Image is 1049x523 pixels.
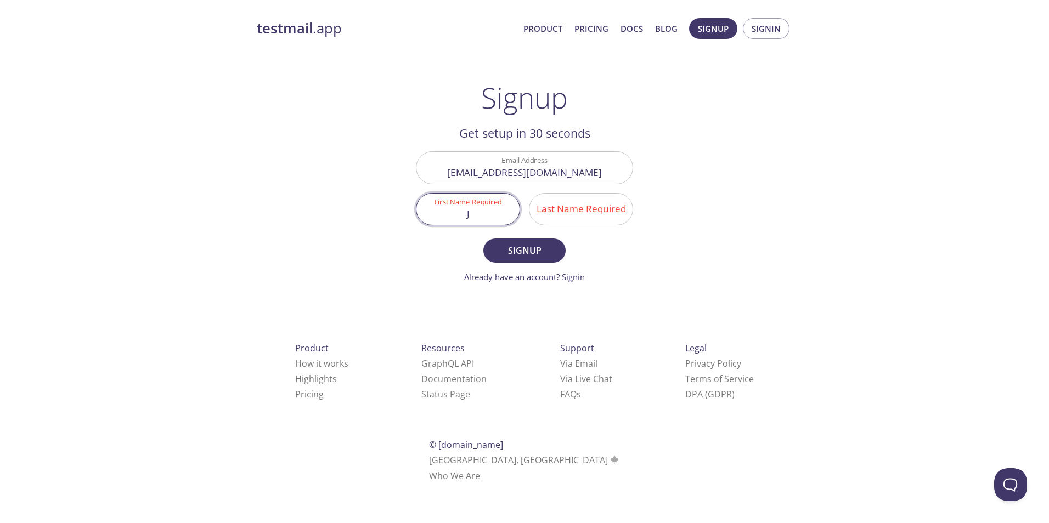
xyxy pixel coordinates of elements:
span: Resources [421,342,465,354]
span: Legal [685,342,707,354]
span: Product [295,342,329,354]
h2: Get setup in 30 seconds [416,124,633,143]
a: Terms of Service [685,373,754,385]
span: Signup [495,243,554,258]
a: testmail.app [257,19,515,38]
a: Product [523,21,562,36]
a: How it works [295,357,348,369]
span: Support [560,342,594,354]
span: Signup [698,21,729,36]
a: Privacy Policy [685,357,741,369]
button: Signup [483,238,566,263]
a: Highlights [295,373,337,385]
a: Pricing [574,21,608,36]
h1: Signup [481,81,568,114]
a: Docs [621,21,643,36]
span: s [577,388,581,400]
iframe: Help Scout Beacon - Open [994,468,1027,501]
a: GraphQL API [421,357,474,369]
a: FAQ [560,388,581,400]
a: Pricing [295,388,324,400]
span: © [DOMAIN_NAME] [429,439,503,451]
a: Already have an account? Signin [464,271,585,282]
a: Who We Are [429,470,480,482]
a: Blog [655,21,678,36]
a: Via Email [560,357,597,369]
a: Status Page [421,388,470,400]
a: Documentation [421,373,487,385]
button: Signup [689,18,737,39]
button: Signin [743,18,789,39]
a: Via Live Chat [560,373,612,385]
span: Signin [752,21,781,36]
span: [GEOGRAPHIC_DATA], [GEOGRAPHIC_DATA] [429,454,621,466]
a: DPA (GDPR) [685,388,735,400]
strong: testmail [257,19,313,38]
